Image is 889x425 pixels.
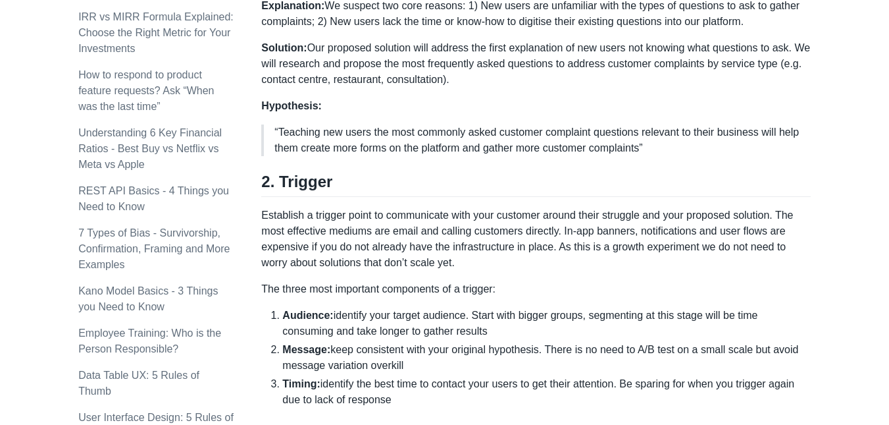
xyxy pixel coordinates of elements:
[261,40,810,88] p: Our proposed solution will address the first explanation of new users not knowing what questions ...
[78,127,222,170] a: Understanding 6 Key Financial Ratios - Best Buy vs Netflix vs Meta vs Apple
[78,69,214,112] a: How to respond to product feature requests? Ask “When was the last time”
[261,42,307,53] strong: Solution:
[282,378,320,389] strong: Timing:
[78,185,229,212] a: REST API Basics - 4 Things you Need to Know
[261,172,810,197] h2: 2. Trigger
[78,370,199,397] a: Data Table UX: 5 Rules of Thumb
[282,308,810,339] li: identify your target audience. Start with bigger groups, segmenting at this stage will be time co...
[78,327,221,354] a: Employee Training: Who is the Person Responsible?
[282,342,810,374] li: keep consistent with your original hypothesis. There is no need to A/B test on a small scale but ...
[78,227,230,270] a: 7 Types of Bias - Survivorship, Confirmation, Framing and More Examples
[274,125,800,156] p: “Teaching new users the most commonly asked customer complaint questions relevant to their busine...
[261,100,322,111] strong: Hypothesis:
[78,285,218,312] a: Kano Model Basics - 3 Things you Need to Know
[282,376,810,408] li: identify the best time to contact your users to get their attention. Be sparing for when you trig...
[261,208,810,271] p: Establish a trigger point to communicate with your customer around their struggle and your propos...
[282,310,333,321] strong: Audience:
[261,281,810,297] p: The three most important components of a trigger:
[282,344,330,355] strong: Message:
[78,11,234,54] a: IRR vs MIRR Formula Explained: Choose the Right Metric for Your Investments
